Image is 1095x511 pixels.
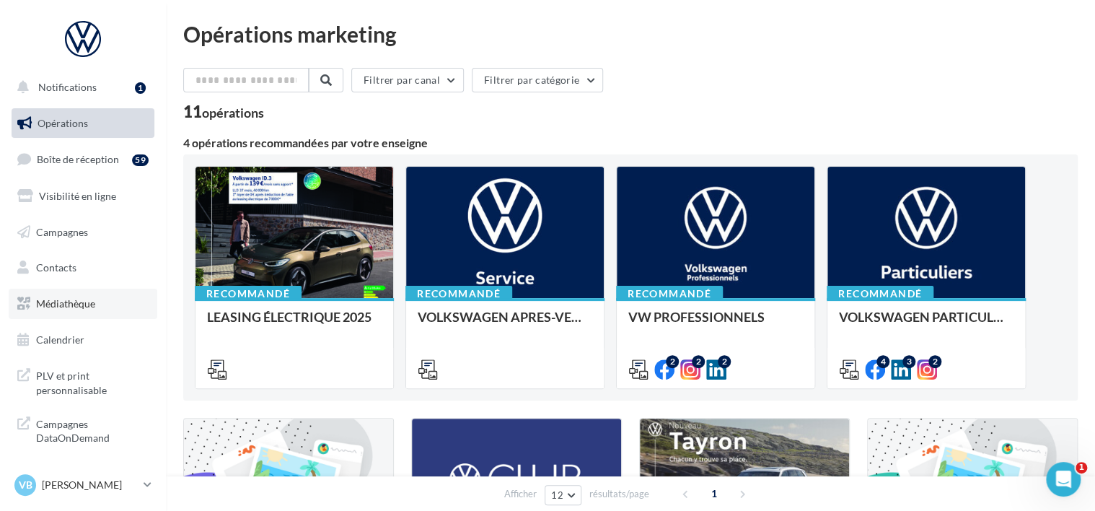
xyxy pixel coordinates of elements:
iframe: Intercom live chat [1046,462,1081,497]
a: Opérations [9,108,157,139]
p: [PERSON_NAME] [42,478,138,492]
button: Notifications 1 [9,72,151,102]
a: VB [PERSON_NAME] [12,471,154,499]
div: 3 [902,355,915,368]
a: Médiathèque [9,289,157,319]
div: VW PROFESSIONNELS [628,310,803,339]
div: opérations [202,106,264,119]
a: Campagnes DataOnDemand [9,409,157,451]
span: Opérations [38,117,88,129]
span: 1 [1076,462,1087,473]
div: 1 [135,82,146,94]
div: 2 [692,355,705,368]
span: 12 [551,489,563,501]
a: Visibilité en ligne [9,181,157,211]
a: Calendrier [9,325,157,355]
div: 4 opérations recommandées par votre enseigne [183,137,1078,149]
div: 4 [876,355,889,368]
span: Contacts [36,261,76,274]
span: Boîte de réception [37,153,119,165]
div: Recommandé [405,286,512,302]
span: Campagnes [36,225,88,237]
span: Visibilité en ligne [39,190,116,202]
span: Médiathèque [36,297,95,310]
button: 12 [545,485,581,505]
span: résultats/page [589,487,649,501]
div: 2 [718,355,731,368]
div: 2 [928,355,941,368]
div: Recommandé [195,286,302,302]
span: VB [19,478,32,492]
div: Recommandé [827,286,933,302]
div: LEASING ÉLECTRIQUE 2025 [207,310,382,339]
div: Opérations marketing [183,23,1078,45]
span: Notifications [38,81,97,93]
div: 2 [666,355,679,368]
a: Campagnes [9,217,157,248]
span: 1 [703,482,726,505]
span: Campagnes DataOnDemand [36,414,149,445]
div: Recommandé [616,286,723,302]
button: Filtrer par canal [351,68,464,92]
div: 59 [132,154,149,166]
div: 11 [183,104,264,120]
div: VOLKSWAGEN PARTICULIER [839,310,1013,339]
span: Afficher [504,487,537,501]
a: Boîte de réception59 [9,144,157,175]
a: PLV et print personnalisable [9,360,157,403]
button: Filtrer par catégorie [472,68,603,92]
a: Contacts [9,253,157,283]
span: PLV et print personnalisable [36,366,149,397]
span: Calendrier [36,333,84,346]
div: VOLKSWAGEN APRES-VENTE [418,310,592,339]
